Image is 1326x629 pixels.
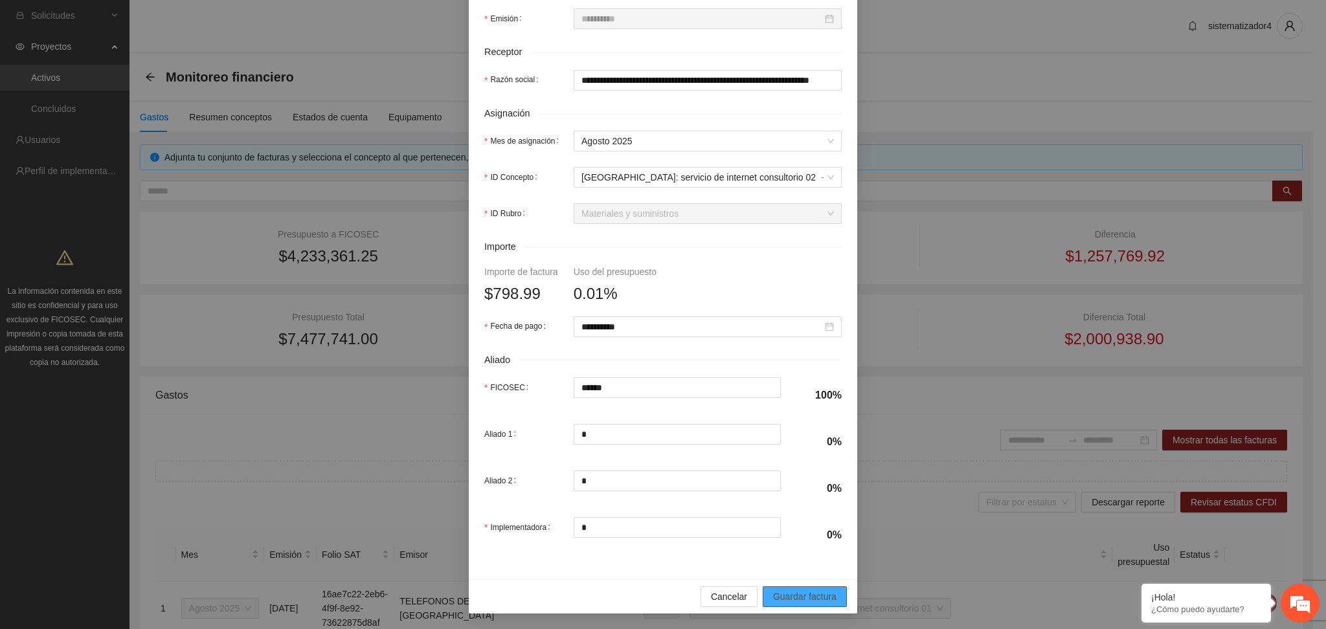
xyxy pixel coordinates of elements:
[574,281,618,306] span: 0.01%
[484,470,521,491] label: Aliado 2:
[581,131,834,151] span: Agosto 2025
[574,425,781,444] input: Aliado 1:
[581,172,816,182] span: [GEOGRAPHIC_DATA]: servicio de internet consultorio 02
[821,172,824,182] span: -
[796,435,842,449] h4: 0%
[711,590,747,604] span: Cancelar
[484,281,541,306] span: $798.99
[484,131,564,151] label: Mes de asignación:
[484,316,551,337] label: Fecha de pago:
[796,528,842,542] h4: 0%
[574,265,657,279] div: Uso del presupuesto
[484,424,521,445] label: Aliado 1:
[484,8,526,29] label: Emisión:
[1151,604,1261,614] p: ¿Cómo puedo ayudarte?
[484,203,530,224] label: ID Rubro:
[484,239,525,254] span: Importe
[796,481,842,496] h4: 0%
[484,106,539,121] span: Asignación
[574,471,781,491] input: Aliado 2:
[484,377,534,398] label: FICOSEC:
[763,586,847,607] button: Guardar factura
[212,6,243,38] div: Minimizar ventana de chat en vivo
[67,66,218,83] div: Chatee con nosotros ahora
[574,378,781,397] input: FICOSEC:
[484,265,558,279] div: Importe de factura
[581,12,822,26] input: Emisión:
[773,590,837,604] span: Guardar factura
[581,204,834,223] span: Materiales y suministros
[574,70,842,91] input: Razón social:
[484,167,543,188] label: ID Concepto:
[1151,592,1261,602] div: ¡Hola!
[75,173,179,303] span: Estamos en línea.
[484,70,544,91] label: Razón social:
[484,45,532,60] span: Receptor
[484,517,556,538] label: Implementadora:
[574,518,781,537] input: Implementadora:
[484,353,519,368] span: Aliado
[701,586,758,607] button: Cancelar
[6,353,247,399] textarea: Escriba su mensaje y pulse “Intro”
[581,320,822,334] input: Fecha de pago:
[796,388,842,403] h4: 100%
